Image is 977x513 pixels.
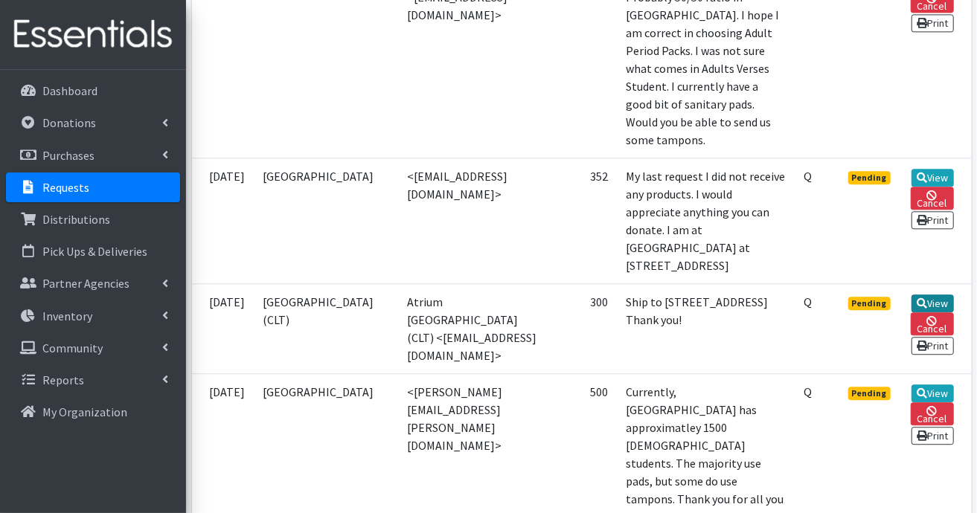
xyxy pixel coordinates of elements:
[912,427,954,445] a: Print
[192,158,254,284] td: [DATE]
[42,341,103,355] p: Community
[848,387,891,400] span: Pending
[617,158,795,284] td: My last request I did not receive any products. I would appreciate anything you can donate. I am ...
[254,158,399,284] td: [GEOGRAPHIC_DATA]
[398,158,547,284] td: <[EMAIL_ADDRESS][DOMAIN_NAME]>
[6,108,180,138] a: Donations
[42,276,129,291] p: Partner Agencies
[42,180,89,195] p: Requests
[42,212,110,227] p: Distributions
[192,284,254,374] td: [DATE]
[804,294,812,309] abbr: Quantity
[912,211,954,229] a: Print
[6,141,180,170] a: Purchases
[912,294,954,312] a: View
[42,372,84,387] p: Reports
[912,14,954,32] a: Print
[42,115,96,130] p: Donations
[911,187,954,210] a: Cancel
[42,404,127,419] p: My Organization
[254,284,399,374] td: [GEOGRAPHIC_DATA] (CLT)
[848,171,891,184] span: Pending
[911,402,954,425] a: Cancel
[848,297,891,310] span: Pending
[42,309,92,323] p: Inventory
[912,337,954,355] a: Print
[6,397,180,427] a: My Organization
[6,10,180,59] img: HumanEssentials
[804,384,812,399] abbr: Quantity
[547,284,617,374] td: 300
[42,148,95,163] p: Purchases
[6,333,180,363] a: Community
[42,244,147,259] p: Pick Ups & Deliveries
[6,301,180,331] a: Inventory
[6,236,180,266] a: Pick Ups & Deliveries
[398,284,547,374] td: Atrium [GEOGRAPHIC_DATA] (CLT) <[EMAIL_ADDRESS][DOMAIN_NAME]>
[547,158,617,284] td: 352
[6,268,180,298] a: Partner Agencies
[804,169,812,184] abbr: Quantity
[912,384,954,402] a: View
[912,169,954,187] a: View
[6,172,180,202] a: Requests
[42,83,97,98] p: Dashboard
[911,312,954,335] a: Cancel
[6,204,180,234] a: Distributions
[6,76,180,106] a: Dashboard
[617,284,795,374] td: Ship to [STREET_ADDRESS] Thank you!
[6,365,180,395] a: Reports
